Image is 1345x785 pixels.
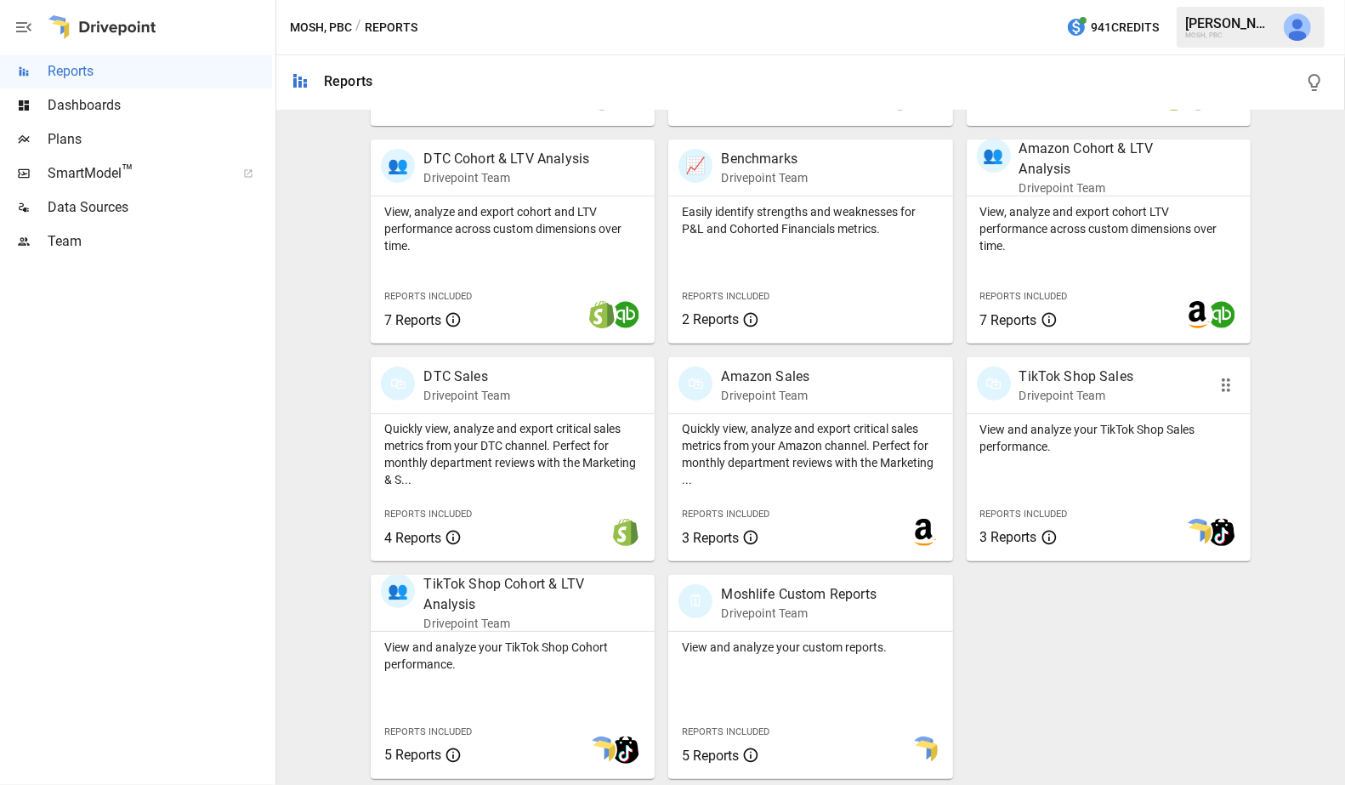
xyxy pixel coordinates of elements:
[721,584,876,605] p: Moshlife Custom Reports
[682,639,939,656] p: View and analyze your custom reports.
[1208,301,1235,328] img: quickbooks
[1019,387,1134,404] p: Drivepoint Team
[423,387,510,404] p: Drivepoint Team
[355,17,361,38] div: /
[48,95,272,116] span: Dashboards
[48,197,272,218] span: Data Sources
[682,420,939,488] p: Quickly view, analyze and export critical sales metrics from your Amazon channel. Perfect for mon...
[384,203,641,254] p: View, analyze and export cohort and LTV performance across custom dimensions over time.
[384,726,472,737] span: Reports Included
[682,748,739,764] span: 5 Reports
[384,420,641,488] p: Quickly view, analyze and export critical sales metrics from your DTC channel. Perfect for monthl...
[1059,12,1166,43] button: 941Credits
[1019,179,1196,196] p: Drivepoint Team
[324,73,372,89] div: Reports
[678,367,712,401] div: 🛍
[682,311,739,327] span: 2 Reports
[1184,519,1212,546] img: smart model
[384,747,441,763] span: 5 Reports
[588,737,616,764] img: smart model
[423,615,600,632] p: Drivepoint Team
[290,17,352,38] button: MOSH, PBC
[423,367,510,387] p: DTC Sales
[911,737,938,764] img: smart model
[1185,15,1274,31] div: [PERSON_NAME]
[588,301,616,328] img: shopify
[612,737,639,764] img: tiktok
[384,312,441,328] span: 7 Reports
[423,149,589,169] p: DTC Cohort & LTV Analysis
[682,291,769,302] span: Reports Included
[980,312,1037,328] span: 7 Reports
[122,161,133,182] span: ™
[384,291,472,302] span: Reports Included
[612,301,639,328] img: quickbooks
[977,367,1011,401] div: 🛍
[381,574,415,608] div: 👥
[48,129,272,150] span: Plans
[911,519,938,546] img: amazon
[48,61,272,82] span: Reports
[1274,3,1321,51] button: Jeff Gamsey
[1184,301,1212,328] img: amazon
[612,519,639,546] img: shopify
[980,509,1068,520] span: Reports Included
[48,231,272,252] span: Team
[1185,31,1274,39] div: MOSH, PBC
[384,530,441,546] span: 4 Reports
[682,509,769,520] span: Reports Included
[721,387,809,404] p: Drivepoint Team
[682,530,739,546] span: 3 Reports
[721,605,876,622] p: Drivepoint Team
[423,574,600,615] p: TikTok Shop Cohort & LTV Analysis
[1091,17,1159,38] span: 941 Credits
[384,509,472,520] span: Reports Included
[381,149,415,183] div: 👥
[682,726,769,737] span: Reports Included
[1208,519,1235,546] img: tiktok
[1284,14,1311,41] img: Jeff Gamsey
[980,421,1237,455] p: View and analyze your TikTok Shop Sales performance.
[682,203,939,237] p: Easily identify strengths and weaknesses for P&L and Cohorted Financials metrics.
[980,291,1068,302] span: Reports Included
[381,367,415,401] div: 🛍
[384,639,641,673] p: View and analyze your TikTok Shop Cohort performance.
[1019,139,1196,179] p: Amazon Cohort & LTV Analysis
[721,149,808,169] p: Benchmarks
[977,139,1011,173] div: 👥
[721,169,808,186] p: Drivepoint Team
[980,203,1237,254] p: View, analyze and export cohort LTV performance across custom dimensions over time.
[48,163,224,184] span: SmartModel
[980,529,1037,545] span: 3 Reports
[1019,367,1134,387] p: TikTok Shop Sales
[721,367,809,387] p: Amazon Sales
[678,149,712,183] div: 📈
[678,584,712,618] div: 🗓
[423,169,589,186] p: Drivepoint Team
